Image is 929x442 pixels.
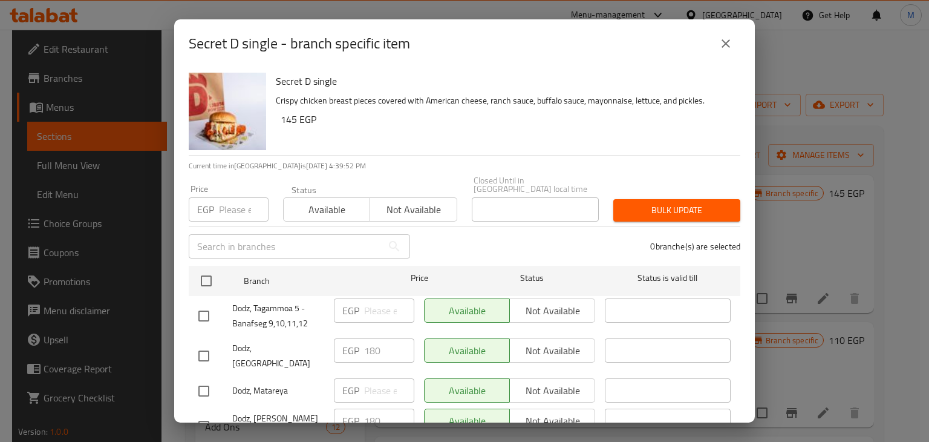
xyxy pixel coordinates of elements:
[605,271,731,286] span: Status is valid till
[711,29,740,58] button: close
[232,301,324,331] span: Dodz, Tagammoa 5 - Banafseg 9,10,11,12
[232,383,324,398] span: Dodz, Matareya
[342,414,359,428] p: EGP
[613,199,740,222] button: Bulk update
[189,73,266,150] img: Secret D single
[197,202,214,217] p: EGP
[342,303,359,318] p: EGP
[364,338,414,363] input: Please enter price
[276,73,731,90] h6: Secret D single
[342,383,359,398] p: EGP
[276,93,731,108] p: Crispy chicken breast pieces covered with American cheese, ranch sauce, buffalo sauce, mayonnaise...
[244,274,370,289] span: Branch
[288,201,365,219] span: Available
[189,234,382,259] input: Search in branches
[364,299,414,323] input: Please enter price
[364,409,414,433] input: Please enter price
[342,343,359,358] p: EGP
[219,197,269,222] input: Please enter price
[232,341,324,371] span: Dodz, [GEOGRAPHIC_DATA]
[364,378,414,403] input: Please enter price
[232,411,324,441] span: Dodz, [PERSON_NAME] 4 - 5 - 6 - 7
[189,160,740,171] p: Current time in [GEOGRAPHIC_DATA] is [DATE] 4:39:52 PM
[189,34,410,53] h2: Secret D single - branch specific item
[281,111,731,128] h6: 145 EGP
[370,197,457,222] button: Not available
[283,197,370,222] button: Available
[375,201,452,219] span: Not available
[469,271,595,286] span: Status
[379,271,460,286] span: Price
[623,203,731,218] span: Bulk update
[650,240,740,252] p: 0 branche(s) are selected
